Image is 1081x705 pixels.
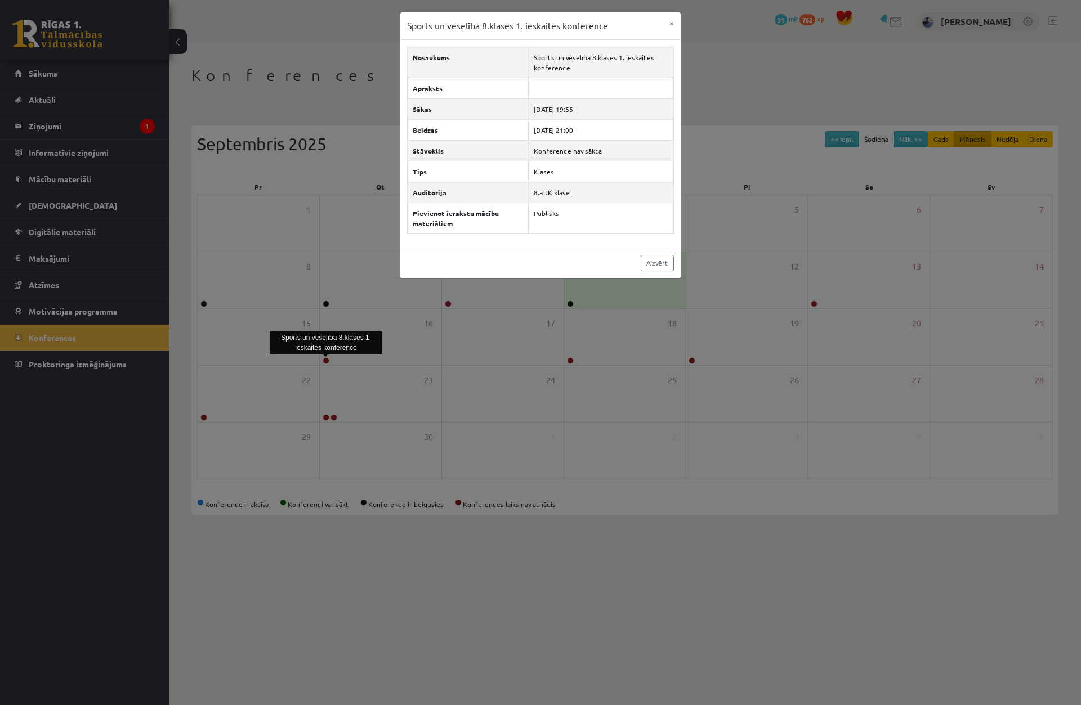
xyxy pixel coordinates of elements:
th: Nosaukums [408,47,529,78]
th: Stāvoklis [408,140,529,161]
th: Apraksts [408,78,529,98]
td: 8.a JK klase [528,182,673,203]
h3: Sports un veselība 8.klases 1. ieskaites konference [407,19,608,33]
th: Beidzas [408,119,529,140]
th: Sākas [408,98,529,119]
td: [DATE] 19:55 [528,98,673,119]
td: [DATE] 21:00 [528,119,673,140]
td: Sports un veselība 8.klases 1. ieskaites konference [528,47,673,78]
td: Klases [528,161,673,182]
button: × [663,12,681,34]
div: Sports un veselība 8.klases 1. ieskaites konference [270,331,382,354]
th: Pievienot ierakstu mācību materiāliem [408,203,529,233]
th: Tips [408,161,529,182]
th: Auditorija [408,182,529,203]
td: Publisks [528,203,673,233]
td: Konference nav sākta [528,140,673,161]
a: Aizvērt [641,255,674,271]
